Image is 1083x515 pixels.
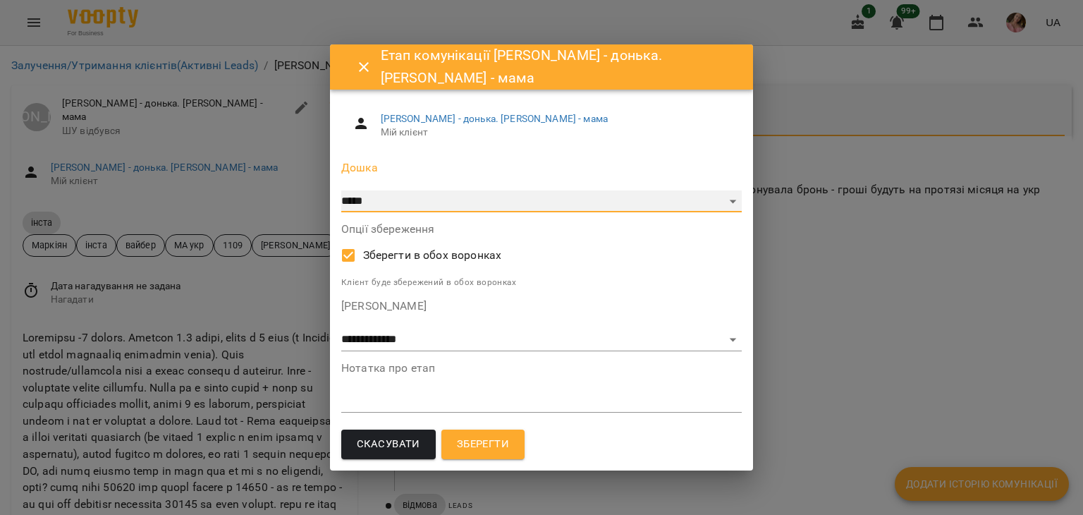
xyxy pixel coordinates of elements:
[341,162,742,174] label: Дошка
[381,113,608,124] a: [PERSON_NAME] - донька. [PERSON_NAME] - мама
[363,247,502,264] span: Зберегти в обох воронках
[441,430,525,459] button: Зберегти
[347,50,381,84] button: Close
[341,363,742,374] label: Нотатка про етап
[357,435,420,454] span: Скасувати
[341,430,436,459] button: Скасувати
[381,44,736,89] h6: Етап комунікації [PERSON_NAME] - донька. [PERSON_NAME] - мама
[341,276,742,290] p: Клієнт буде збережений в обох воронках
[341,224,742,235] label: Опції збереження
[341,301,742,312] label: [PERSON_NAME]
[381,126,730,140] span: Мій клієнт
[457,435,509,454] span: Зберегти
